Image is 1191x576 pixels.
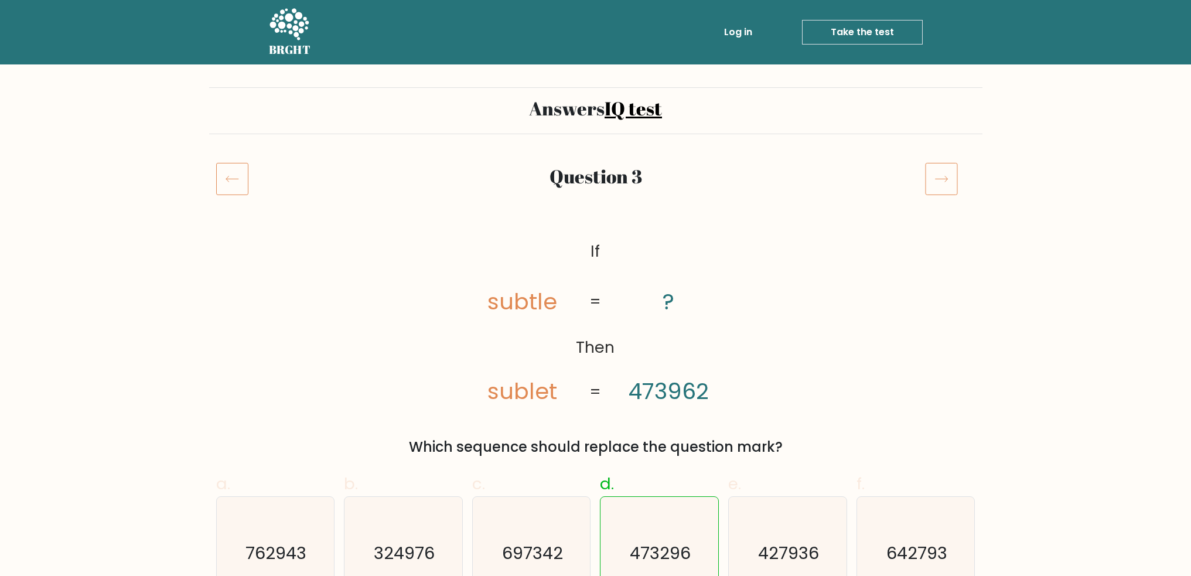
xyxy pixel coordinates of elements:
[728,472,741,495] span: e.
[758,541,819,565] text: 427936
[589,381,601,403] tspan: =
[223,437,968,458] div: Which sequence should replace the question mark?
[630,541,691,565] text: 473296
[246,541,307,565] text: 762943
[502,541,563,565] text: 697342
[802,20,923,45] a: Take the test
[600,472,614,495] span: d.
[591,240,600,262] tspan: If
[663,286,674,317] tspan: ?
[488,376,558,407] tspan: sublet
[269,43,311,57] h5: BRGHT
[719,21,757,44] a: Log in
[488,286,558,317] tspan: subtle
[216,97,975,120] h2: Answers
[605,96,662,121] a: IQ test
[589,291,601,313] tspan: =
[281,165,911,188] h2: Question 3
[216,472,230,495] span: a.
[628,376,709,407] tspan: 473962
[344,472,358,495] span: b.
[455,236,736,408] svg: @import url('[URL][DOMAIN_NAME]);
[856,472,865,495] span: f.
[374,541,435,565] text: 324976
[576,337,615,359] tspan: Then
[472,472,485,495] span: c.
[886,541,947,565] text: 642793
[269,5,311,60] a: BRGHT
